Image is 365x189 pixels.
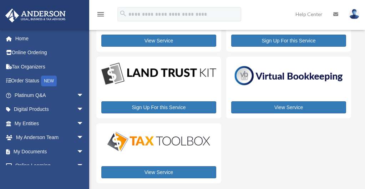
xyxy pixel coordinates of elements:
a: My Entitiesarrow_drop_down [5,116,95,131]
a: Sign Up For this Service [101,101,216,113]
span: arrow_drop_down [77,102,91,117]
a: My Anderson Teamarrow_drop_down [5,131,95,145]
span: arrow_drop_down [77,131,91,145]
a: Platinum Q&Aarrow_drop_down [5,88,95,102]
i: search [119,10,127,17]
img: User Pic [349,9,360,19]
a: View Service [101,166,216,178]
span: arrow_drop_down [77,116,91,131]
a: Online Learningarrow_drop_down [5,159,95,173]
a: Home [5,31,95,46]
i: menu [96,10,105,19]
img: Anderson Advisors Platinum Portal [3,9,68,22]
a: Tax Organizers [5,60,95,74]
a: My Documentsarrow_drop_down [5,144,95,159]
img: LandTrust_lgo-1.jpg [101,62,216,86]
a: Sign Up For this Service [231,35,346,47]
a: View Service [231,101,346,113]
div: NEW [41,76,57,86]
span: arrow_drop_down [77,144,91,159]
a: menu [96,12,105,19]
a: Order StatusNEW [5,74,95,88]
a: Digital Productsarrow_drop_down [5,102,91,117]
a: View Service [101,35,216,47]
span: arrow_drop_down [77,159,91,173]
a: Online Ordering [5,46,95,60]
span: arrow_drop_down [77,88,91,103]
